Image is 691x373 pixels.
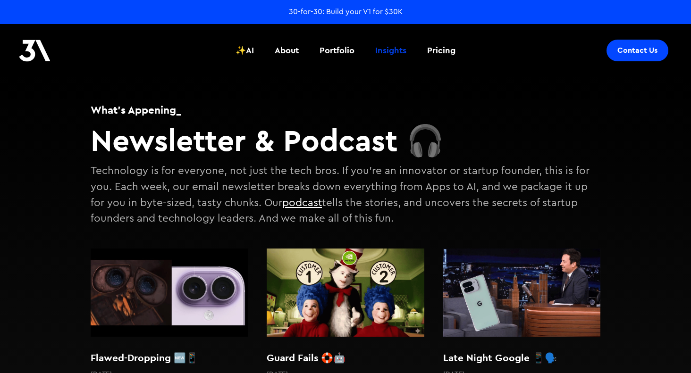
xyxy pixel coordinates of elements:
h1: What's Appening_ [91,102,600,117]
a: Insights [370,33,412,68]
h2: Guard Fails 🛟🤖 [267,351,424,365]
a: podcast [282,198,322,208]
h2: Flawed-Dropping 🆕📱 [91,351,248,365]
a: 30-for-30: Build your V1 for $30K [289,7,403,17]
a: Flawed-Dropping 🆕📱 [91,244,248,370]
h2: Late Night Google 📱🗣️ [443,351,600,365]
div: Portfolio [320,44,354,57]
div: About [275,44,299,57]
a: Late Night Google 📱🗣️ [443,244,600,370]
div: ✨AI [236,44,254,57]
a: Contact Us [607,40,668,61]
a: Guard Fails 🛟🤖 [267,244,424,370]
a: About [269,33,304,68]
div: Insights [375,44,406,57]
h2: Newsletter & Podcast 🎧 [91,122,600,158]
a: Pricing [421,33,461,68]
p: Technology is for everyone, not just the tech bros. If you're an innovator or startup founder, th... [91,166,590,224]
a: ✨AI [230,33,260,68]
a: Portfolio [314,33,360,68]
div: Contact Us [617,46,657,55]
div: Pricing [427,44,455,57]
